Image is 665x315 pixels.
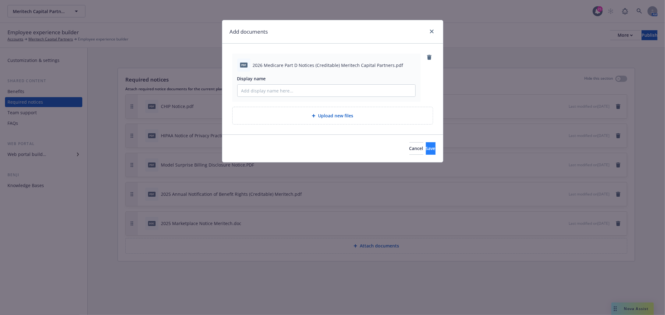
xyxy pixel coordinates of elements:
span: Save [426,145,436,151]
input: Add display name here... [238,85,415,96]
span: Upload new files [318,112,353,119]
span: Cancel [409,145,423,151]
span: pdf [240,63,248,67]
div: Upload new files [232,107,433,125]
a: remove [426,54,433,61]
a: close [428,28,436,35]
h1: Add documents [230,28,268,36]
button: Save [426,142,436,155]
span: Display name [237,76,266,82]
button: Cancel [409,142,423,155]
span: 2026 Medicare Part D Notices (Creditable) Meritech Capital Partners.pdf [253,62,403,68]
